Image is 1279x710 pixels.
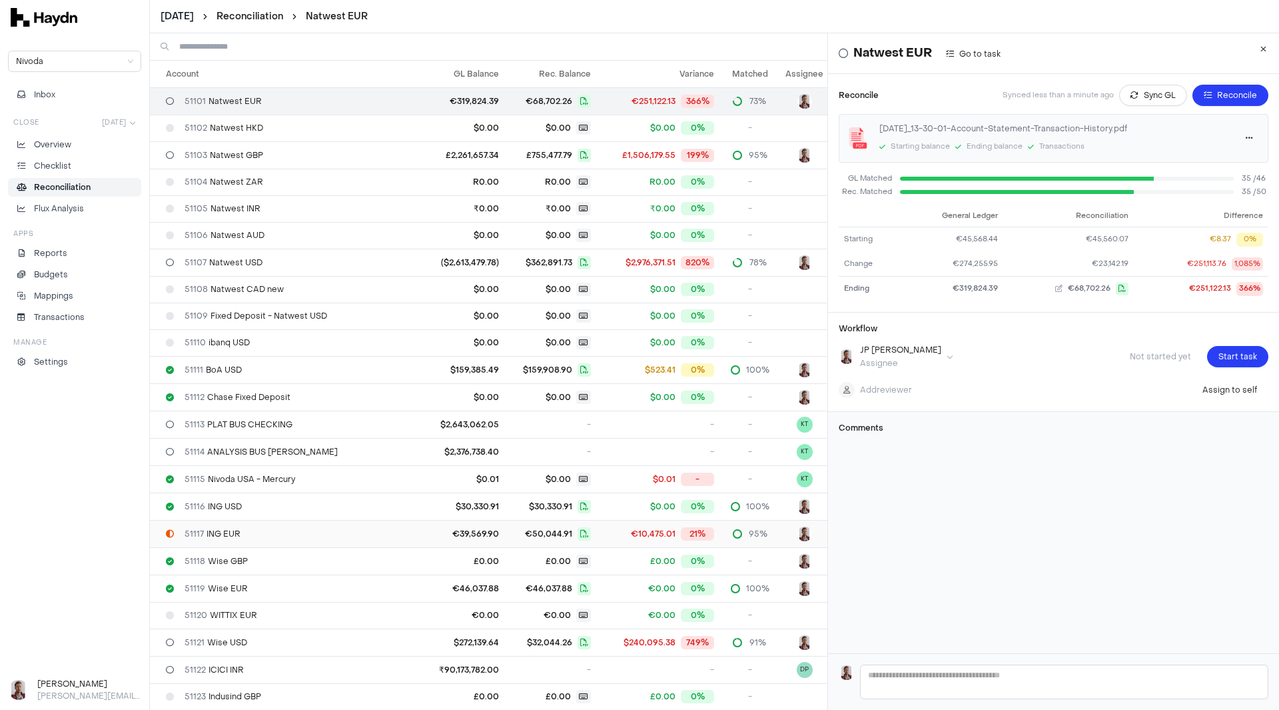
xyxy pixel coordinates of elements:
span: $2,976,371.51 [626,257,675,268]
span: Reconcile [1217,89,1257,102]
span: - [748,419,752,430]
div: 0% [681,283,714,296]
button: JP Smit [797,389,813,405]
div: €251,113.76 [1187,259,1226,270]
th: Account [150,61,416,87]
span: - [748,203,752,214]
th: Difference [1134,206,1268,227]
div: JP [PERSON_NAME] [860,345,941,355]
span: Add reviewer [860,385,912,395]
span: $362,891.73 [526,257,572,268]
div: Rec. Matched [839,187,892,198]
button: JP Smit [797,581,813,597]
button: JP Smit [797,553,813,569]
nav: breadcrumb [161,10,368,23]
a: Budgets [8,265,141,284]
img: JP Smit [797,255,812,270]
button: JP Smit [797,147,813,163]
span: 51107 [185,257,207,268]
span: 51121 [185,637,205,648]
span: Inbox [34,89,55,101]
a: Transactions [8,308,141,327]
p: Overview [34,139,71,151]
td: $30,330.91 [416,493,504,520]
button: [DATE] [161,10,194,23]
span: - [587,419,591,430]
span: ₹0.00 [650,203,675,214]
td: €319,824.39 [416,87,504,115]
div: 749% [681,636,714,649]
button: Go to task [937,46,1009,62]
span: $0.01 [653,474,675,485]
span: €0.00 [544,610,571,621]
button: KT [797,417,813,433]
span: 51101 [185,96,206,107]
button: Inbox [8,85,141,104]
th: Matched [719,61,780,87]
span: - [587,447,591,457]
td: Change [839,252,900,277]
button: JP Smit [797,499,813,515]
div: €8.37 [1210,234,1231,245]
button: JP Smit [797,635,813,651]
span: - [710,665,714,675]
span: - [748,610,752,621]
div: €319,824.39 [905,283,998,295]
span: 51123 [185,691,206,702]
div: - [681,473,714,486]
span: - [748,691,752,702]
span: $0.00 [650,311,675,321]
span: €10,475.01 [631,529,675,539]
span: $0.00 [546,474,571,485]
span: €0.00 [648,610,675,621]
span: ING EUR [185,529,240,539]
a: Checklist [8,157,141,175]
div: 0% [681,202,714,215]
span: DP [800,665,809,675]
p: Synced less than a minute ago [1003,90,1114,101]
div: 0% [681,555,714,568]
span: BoA USD [185,365,242,375]
div: 0% [681,500,714,513]
span: $0.00 [546,284,571,295]
span: 51109 [185,311,208,321]
button: €23,142.19 [1009,259,1128,270]
div: 366% [1236,282,1263,296]
span: 51122 [185,665,206,675]
span: 51102 [185,123,207,133]
p: Mappings [34,290,73,302]
td: $0.00 [416,222,504,249]
span: 51120 [185,610,207,621]
span: 51113 [185,419,205,430]
span: $0.00 [650,392,675,403]
span: - [587,665,591,675]
span: Natwest AUD [185,230,264,241]
div: 0% [681,391,714,404]
a: Overview [8,135,141,154]
span: - [710,419,714,430]
span: - [748,474,752,485]
span: Natwest GBP [185,150,263,161]
div: 0% [1236,233,1263,247]
img: JP Smit [797,148,812,163]
td: $0.00 [416,303,504,329]
td: £0.00 [416,547,504,575]
span: Chase Fixed Deposit [185,392,290,403]
span: - [748,311,752,321]
span: GL Matched [839,173,892,185]
div: 0% [681,175,714,189]
button: DP [797,662,813,678]
button: JP Smit [797,362,813,378]
span: - [748,447,752,457]
span: £0.00 [546,556,571,567]
div: 0% [681,363,714,377]
p: [PERSON_NAME][EMAIL_ADDRESS][DOMAIN_NAME] [37,690,141,702]
div: 0% [681,336,714,349]
span: 35 / 46 [1242,173,1268,185]
button: Addreviewer [839,382,912,398]
span: KT [801,419,808,429]
button: KT [797,444,813,460]
span: KT [801,447,808,457]
span: Nivoda USA - Mercury [185,474,295,485]
a: Reconciliation [216,10,283,23]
